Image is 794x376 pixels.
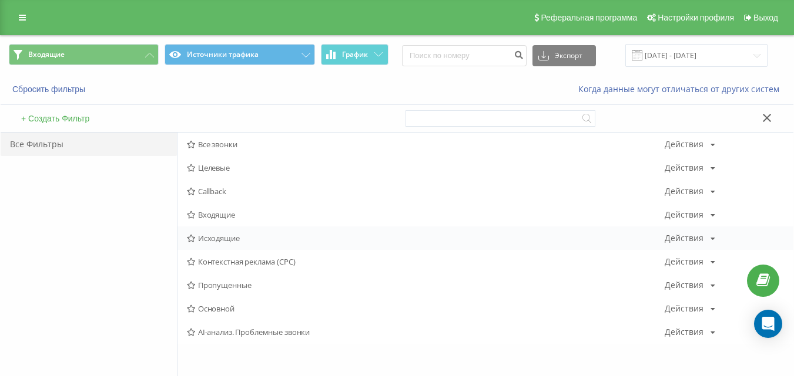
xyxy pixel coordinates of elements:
div: Действия [665,234,703,242]
button: Входящие [9,44,159,65]
span: Контекстная реклама (CPC) [187,258,665,266]
div: Действия [665,211,703,219]
button: + Создать Фильтр [18,113,93,124]
button: Закрыть [759,113,776,125]
span: Целевые [187,164,665,172]
div: Действия [665,258,703,266]
span: Выход [753,13,778,22]
input: Поиск по номеру [402,45,527,66]
div: Действия [665,281,703,289]
div: Действия [665,164,703,172]
span: Пропущенные [187,281,665,289]
span: Реферальная программа [541,13,637,22]
span: Основной [187,304,665,313]
span: Входящие [187,211,665,219]
span: График [342,50,368,59]
span: Настройки профиля [658,13,734,22]
button: Экспорт [532,45,596,66]
button: График [321,44,388,65]
div: Действия [665,304,703,313]
span: Исходящие [187,234,665,242]
span: Callback [187,187,665,195]
div: Все Фильтры [1,133,177,156]
span: Все звонки [187,140,665,148]
span: AI-анализ. Проблемные звонки [187,328,665,336]
button: Источники трафика [165,44,314,65]
div: Действия [665,140,703,148]
span: Входящие [28,50,65,59]
div: Действия [665,187,703,195]
div: Open Intercom Messenger [754,310,782,338]
div: Действия [665,328,703,336]
a: Когда данные могут отличаться от других систем [578,83,785,94]
button: Сбросить фильтры [9,84,91,94]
